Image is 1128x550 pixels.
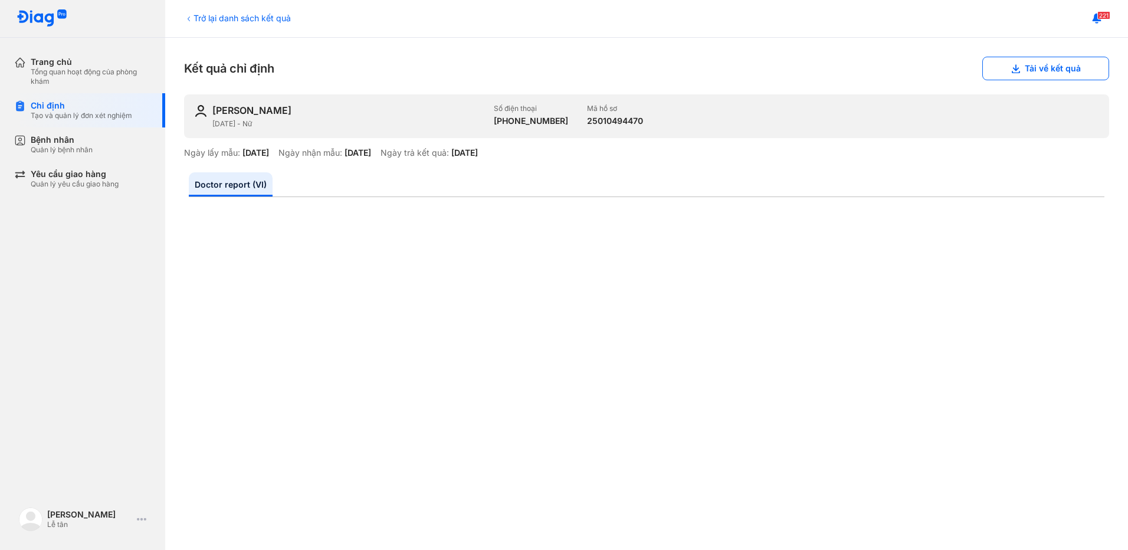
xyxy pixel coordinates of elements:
img: logo [19,508,42,531]
div: Trang chủ [31,57,151,67]
div: Lễ tân [47,520,132,529]
div: Kết quả chỉ định [184,57,1109,80]
div: Quản lý bệnh nhân [31,145,93,155]
img: logo [17,9,67,28]
div: Ngày nhận mẫu: [278,148,342,158]
div: Tạo và quản lý đơn xét nghiệm [31,111,132,120]
div: [PERSON_NAME] [47,509,132,520]
div: [DATE] - Nữ [212,119,484,129]
div: [DATE] [242,148,269,158]
div: Số điện thoại [494,104,568,113]
div: Yêu cầu giao hàng [31,169,119,179]
div: Mã hồ sơ [587,104,643,113]
div: [DATE] [345,148,371,158]
div: Tổng quan hoạt động của phòng khám [31,67,151,86]
div: [PHONE_NUMBER] [494,116,568,126]
div: Ngày lấy mẫu: [184,148,240,158]
div: Chỉ định [31,100,132,111]
div: Quản lý yêu cầu giao hàng [31,179,119,189]
button: Tải về kết quả [982,57,1109,80]
div: 25010494470 [587,116,643,126]
div: Trở lại danh sách kết quả [184,12,291,24]
a: Doctor report (VI) [189,172,273,197]
span: 221 [1097,11,1110,19]
div: [PERSON_NAME] [212,104,291,117]
div: [DATE] [451,148,478,158]
div: Ngày trả kết quả: [381,148,449,158]
img: user-icon [194,104,208,118]
div: Bệnh nhân [31,135,93,145]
